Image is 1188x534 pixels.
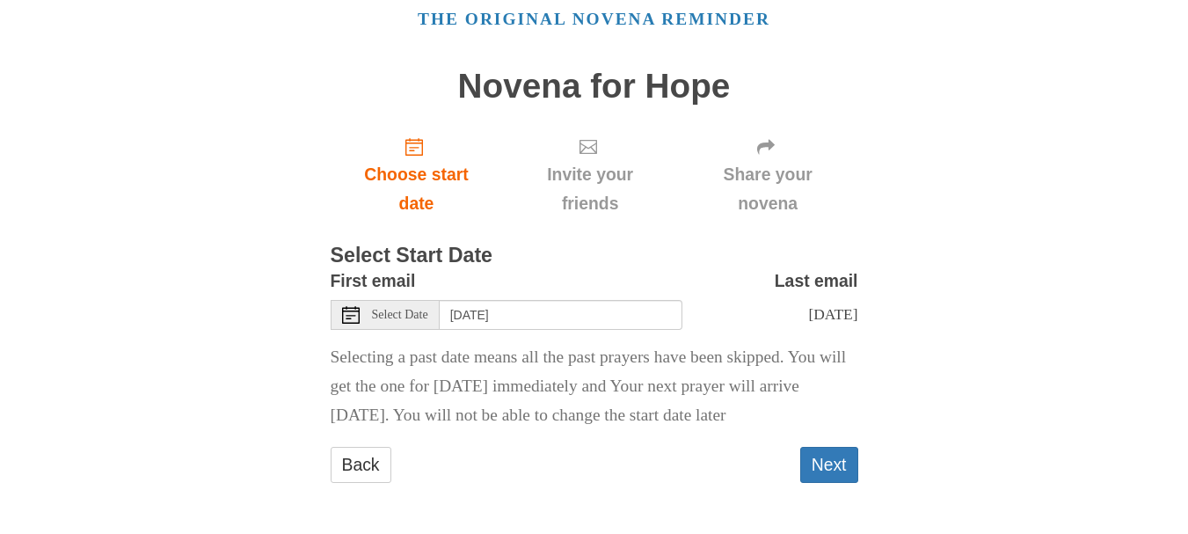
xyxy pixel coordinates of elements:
[800,447,858,483] button: Next
[331,122,503,227] a: Choose start date
[331,68,858,106] h1: Novena for Hope
[775,267,858,296] label: Last email
[696,160,841,218] span: Share your novena
[678,122,858,227] div: Click "Next" to confirm your start date first.
[372,309,428,321] span: Select Date
[331,267,416,296] label: First email
[808,305,857,323] span: [DATE]
[331,343,858,430] p: Selecting a past date means all the past prayers have been skipped. You will get the one for [DAT...
[348,160,485,218] span: Choose start date
[440,300,682,330] input: Use the arrow keys to pick a date
[418,10,770,28] a: The original novena reminder
[331,245,858,267] h3: Select Start Date
[331,447,391,483] a: Back
[520,160,660,218] span: Invite your friends
[502,122,677,227] div: Click "Next" to confirm your start date first.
